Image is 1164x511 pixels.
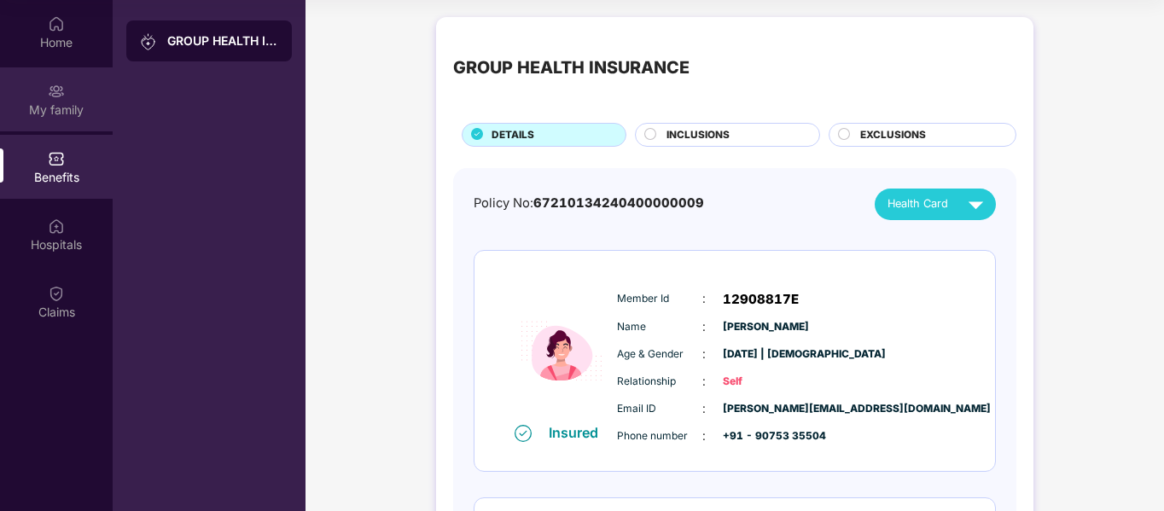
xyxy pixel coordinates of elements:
div: GROUP HEALTH INSURANCE [453,55,690,81]
span: : [702,317,706,336]
span: +91 - 90753 35504 [723,428,808,444]
span: : [702,427,706,445]
img: svg+xml;base64,PHN2ZyB4bWxucz0iaHR0cDovL3d3dy53My5vcmcvMjAwMC9zdmciIHZpZXdCb3g9IjAgMCAyNCAyNCIgd2... [961,189,991,219]
span: Relationship [617,374,702,390]
span: : [702,372,706,391]
div: Policy No: [474,194,704,213]
span: Age & Gender [617,346,702,363]
span: INCLUSIONS [666,127,730,143]
div: Insured [549,424,608,441]
span: 12908817E [723,289,799,310]
span: Self [723,374,808,390]
div: GROUP HEALTH INSURANCE [167,32,278,49]
img: svg+xml;base64,PHN2ZyBpZD0iSG9zcGl0YWxzIiB4bWxucz0iaHR0cDovL3d3dy53My5vcmcvMjAwMC9zdmciIHdpZHRoPS... [48,218,65,235]
span: : [702,345,706,363]
img: icon [510,279,613,423]
span: Health Card [888,195,948,212]
img: svg+xml;base64,PHN2ZyBpZD0iQmVuZWZpdHMiIHhtbG5zPSJodHRwOi8vd3d3LnczLm9yZy8yMDAwL3N2ZyIgd2lkdGg9Ij... [48,150,65,167]
img: svg+xml;base64,PHN2ZyB4bWxucz0iaHR0cDovL3d3dy53My5vcmcvMjAwMC9zdmciIHdpZHRoPSIxNiIgaGVpZ2h0PSIxNi... [515,425,532,442]
span: EXCLUSIONS [860,127,926,143]
span: [PERSON_NAME][EMAIL_ADDRESS][DOMAIN_NAME] [723,401,808,417]
span: Phone number [617,428,702,444]
span: DETAILS [492,127,534,143]
span: 67210134240400000009 [533,195,704,211]
span: : [702,399,706,418]
span: Name [617,319,702,335]
img: svg+xml;base64,PHN2ZyBpZD0iQ2xhaW0iIHhtbG5zPSJodHRwOi8vd3d3LnczLm9yZy8yMDAwL3N2ZyIgd2lkdGg9IjIwIi... [48,285,65,302]
span: Email ID [617,401,702,417]
img: svg+xml;base64,PHN2ZyB3aWR0aD0iMjAiIGhlaWdodD0iMjAiIHZpZXdCb3g9IjAgMCAyMCAyMCIgZmlsbD0ibm9uZSIgeG... [48,83,65,100]
span: [DATE] | [DEMOGRAPHIC_DATA] [723,346,808,363]
img: svg+xml;base64,PHN2ZyB3aWR0aD0iMjAiIGhlaWdodD0iMjAiIHZpZXdCb3g9IjAgMCAyMCAyMCIgZmlsbD0ibm9uZSIgeG... [140,33,157,50]
img: svg+xml;base64,PHN2ZyBpZD0iSG9tZSIgeG1sbnM9Imh0dHA6Ly93d3cudzMub3JnLzIwMDAvc3ZnIiB3aWR0aD0iMjAiIG... [48,15,65,32]
span: [PERSON_NAME] [723,319,808,335]
span: Member Id [617,291,702,307]
button: Health Card [875,189,996,220]
span: : [702,289,706,308]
